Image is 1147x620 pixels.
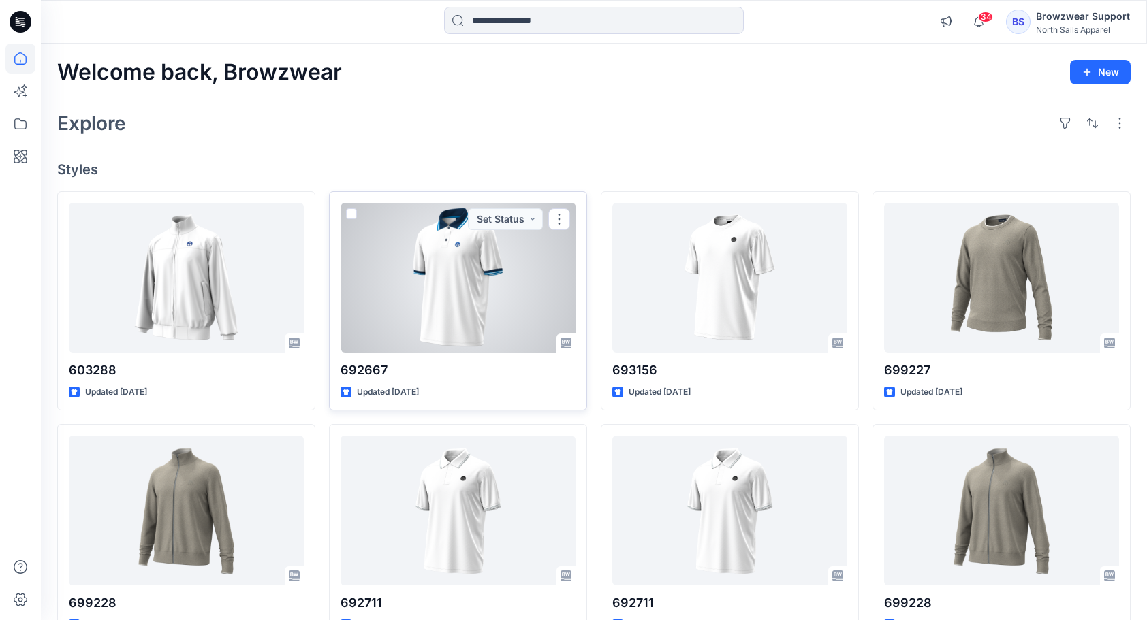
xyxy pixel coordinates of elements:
button: New [1070,60,1131,84]
h2: Welcome back, Browzwear [57,60,342,85]
p: Updated [DATE] [900,385,962,399]
p: Updated [DATE] [85,385,147,399]
p: 699227 [884,361,1119,380]
a: 699228 [884,436,1119,585]
p: 693156 [612,361,847,380]
a: 692667 [341,203,576,353]
p: 692667 [341,361,576,380]
h2: Explore [57,112,126,134]
p: 699228 [884,593,1119,613]
p: 699228 [69,593,304,613]
div: BS [1006,10,1031,34]
p: Updated [DATE] [629,385,691,399]
span: 34 [978,12,993,22]
a: 692711 [341,436,576,585]
div: Browzwear Support [1036,8,1130,25]
h4: Styles [57,161,1131,178]
p: 692711 [341,593,576,613]
p: 603288 [69,361,304,380]
a: 603288 [69,203,304,353]
a: 699227 [884,203,1119,353]
p: 692711 [612,593,847,613]
div: North Sails Apparel [1036,25,1130,35]
a: 692711 [612,436,847,585]
p: Updated [DATE] [357,385,419,399]
a: 693156 [612,203,847,353]
a: 699228 [69,436,304,585]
